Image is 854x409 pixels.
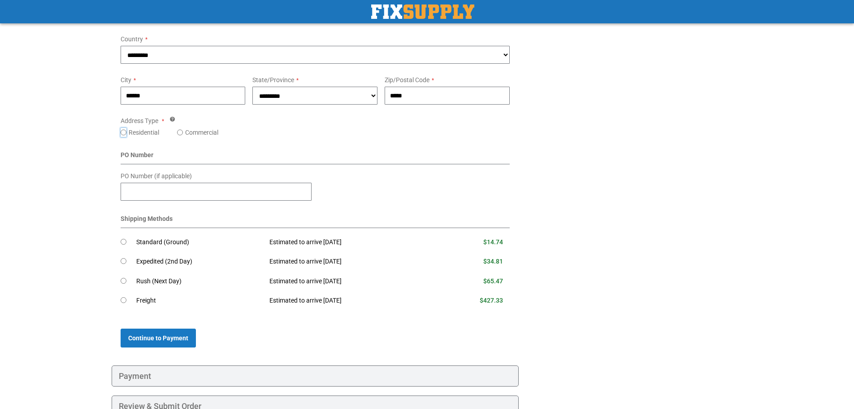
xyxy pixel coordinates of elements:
td: Standard (Ground) [136,233,263,252]
span: Country [121,35,143,43]
button: Continue to Payment [121,329,196,347]
div: Payment [112,365,519,387]
td: Expedited (2nd Day) [136,252,263,272]
span: Address Type [121,117,158,124]
td: Freight [136,291,263,311]
label: Residential [129,128,159,137]
span: City [121,76,131,84]
label: Commercial [185,128,218,137]
td: Estimated to arrive [DATE] [263,272,436,291]
span: $14.74 [483,238,503,246]
span: $427.33 [480,297,503,304]
td: Estimated to arrive [DATE] [263,291,436,311]
td: Estimated to arrive [DATE] [263,252,436,272]
span: State/Province [252,76,294,84]
a: store logo [371,4,474,19]
span: Continue to Payment [128,334,188,342]
span: $65.47 [483,277,503,285]
span: $34.81 [483,258,503,265]
span: Zip/Postal Code [385,76,429,84]
img: Fix Industrial Supply [371,4,474,19]
div: Shipping Methods [121,214,510,228]
td: Rush (Next Day) [136,272,263,291]
div: PO Number [121,150,510,164]
span: PO Number (if applicable) [121,172,192,180]
td: Estimated to arrive [DATE] [263,233,436,252]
